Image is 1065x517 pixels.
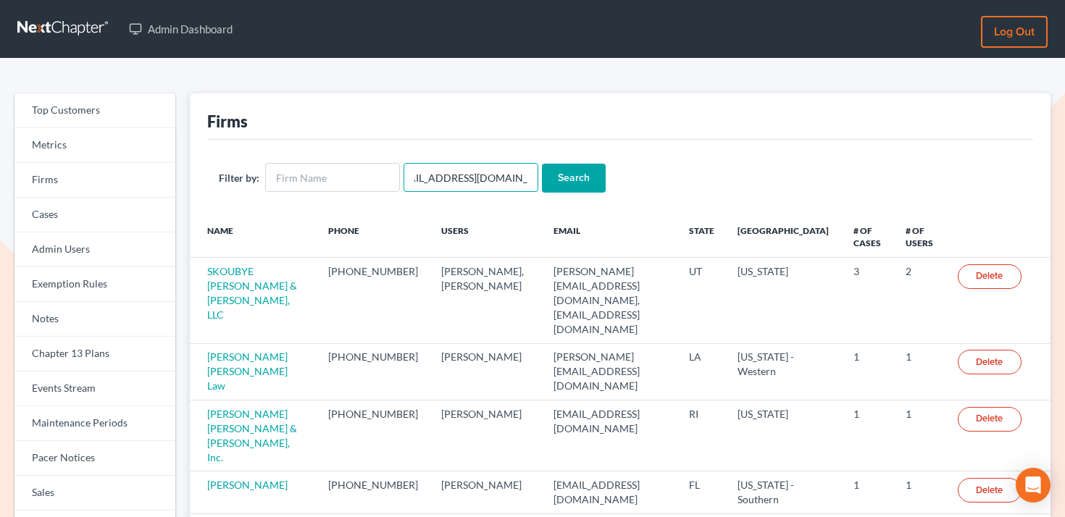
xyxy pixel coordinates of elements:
a: Top Customers [14,93,175,128]
td: 1 [842,400,894,471]
a: Notes [14,302,175,337]
td: [PERSON_NAME][EMAIL_ADDRESS][DOMAIN_NAME], [EMAIL_ADDRESS][DOMAIN_NAME] [542,258,678,343]
td: 3 [842,258,894,343]
a: Delete [958,350,1022,374]
th: # of Users [894,216,946,258]
td: [PERSON_NAME], [PERSON_NAME] [430,258,542,343]
td: [EMAIL_ADDRESS][DOMAIN_NAME] [542,400,678,471]
input: Search [542,164,606,193]
td: [PERSON_NAME] [430,471,542,513]
a: Exemption Rules [14,267,175,302]
td: UT [677,258,726,343]
td: [PHONE_NUMBER] [317,400,430,471]
a: Events Stream [14,371,175,406]
td: [PHONE_NUMBER] [317,258,430,343]
div: Firms [207,111,248,132]
a: [PERSON_NAME] [PERSON_NAME] Law [207,350,288,392]
a: Firms [14,163,175,198]
a: Delete [958,264,1022,289]
th: # of Cases [842,216,894,258]
td: [PERSON_NAME][EMAIL_ADDRESS][DOMAIN_NAME] [542,343,678,400]
a: Delete [958,478,1022,503]
td: 2 [894,258,946,343]
a: Pacer Notices [14,441,175,476]
a: [PERSON_NAME] [PERSON_NAME] & [PERSON_NAME], Inc. [207,408,297,463]
a: Cases [14,198,175,232]
td: [US_STATE] [726,258,841,343]
a: [PERSON_NAME] [207,479,288,491]
td: [US_STATE] - Southern [726,471,841,513]
td: [US_STATE] - Western [726,343,841,400]
th: Phone [317,216,430,258]
td: 1 [894,471,946,513]
th: [GEOGRAPHIC_DATA] [726,216,841,258]
a: Chapter 13 Plans [14,337,175,371]
input: Users [404,163,538,192]
th: Email [542,216,678,258]
a: Maintenance Periods [14,406,175,441]
a: Admin Dashboard [122,16,240,42]
th: Name [190,216,317,258]
td: LA [677,343,726,400]
a: Admin Users [14,232,175,267]
td: [PHONE_NUMBER] [317,343,430,400]
a: Log out [981,16,1048,48]
a: Sales [14,476,175,510]
td: FL [677,471,726,513]
th: State [677,216,726,258]
td: [PERSON_NAME] [430,400,542,471]
td: 1 [894,343,946,400]
a: Delete [958,407,1022,432]
td: [US_STATE] [726,400,841,471]
a: SKOUBYE [PERSON_NAME] & [PERSON_NAME], LLC [207,265,297,321]
a: Metrics [14,128,175,163]
td: 1 [894,400,946,471]
td: [PERSON_NAME] [430,343,542,400]
input: Firm Name [265,163,400,192]
td: [PHONE_NUMBER] [317,471,430,513]
th: Users [430,216,542,258]
td: 1 [842,343,894,400]
td: RI [677,400,726,471]
td: [EMAIL_ADDRESS][DOMAIN_NAME] [542,471,678,513]
div: Open Intercom Messenger [1016,468,1051,503]
label: Filter by: [219,170,259,185]
td: 1 [842,471,894,513]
